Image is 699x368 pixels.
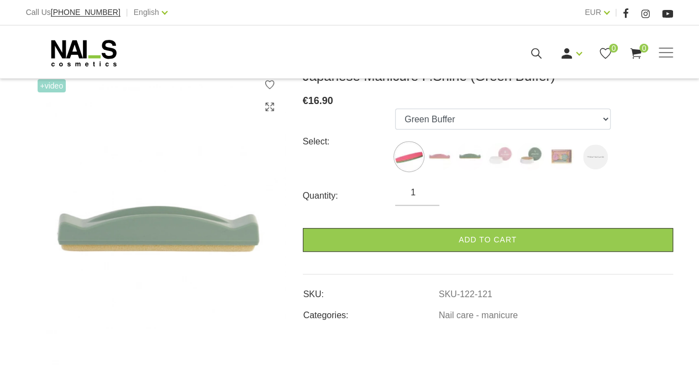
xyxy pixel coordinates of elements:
[615,6,617,19] span: |
[456,143,483,170] img: ...
[486,143,514,170] img: ...
[134,6,159,19] a: English
[303,301,438,322] td: Categories:
[598,46,612,60] a: 0
[303,228,673,252] a: Add to cart
[425,143,453,170] img: ...
[583,144,608,169] img: Japanese Manicure P.Shine ("P-Shine" Nail Care Kit)
[517,143,544,170] img: ...
[303,187,396,205] div: Quantity:
[585,6,601,19] a: EUR
[439,289,492,299] a: SKU-122-121
[609,44,618,53] span: 0
[439,310,518,320] a: Nail care - manicure
[395,143,423,170] img: ...
[583,144,608,169] label: Nav atlikumā
[26,6,120,19] div: Call Us
[303,95,308,106] span: €
[303,280,438,301] td: SKU:
[38,79,66,92] span: +Video
[51,8,120,17] a: [PHONE_NUMBER]
[629,46,643,60] a: 0
[547,143,575,170] img: ...
[126,6,128,19] span: |
[639,44,648,53] span: 0
[308,95,333,106] span: 16.90
[303,133,396,151] div: Select:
